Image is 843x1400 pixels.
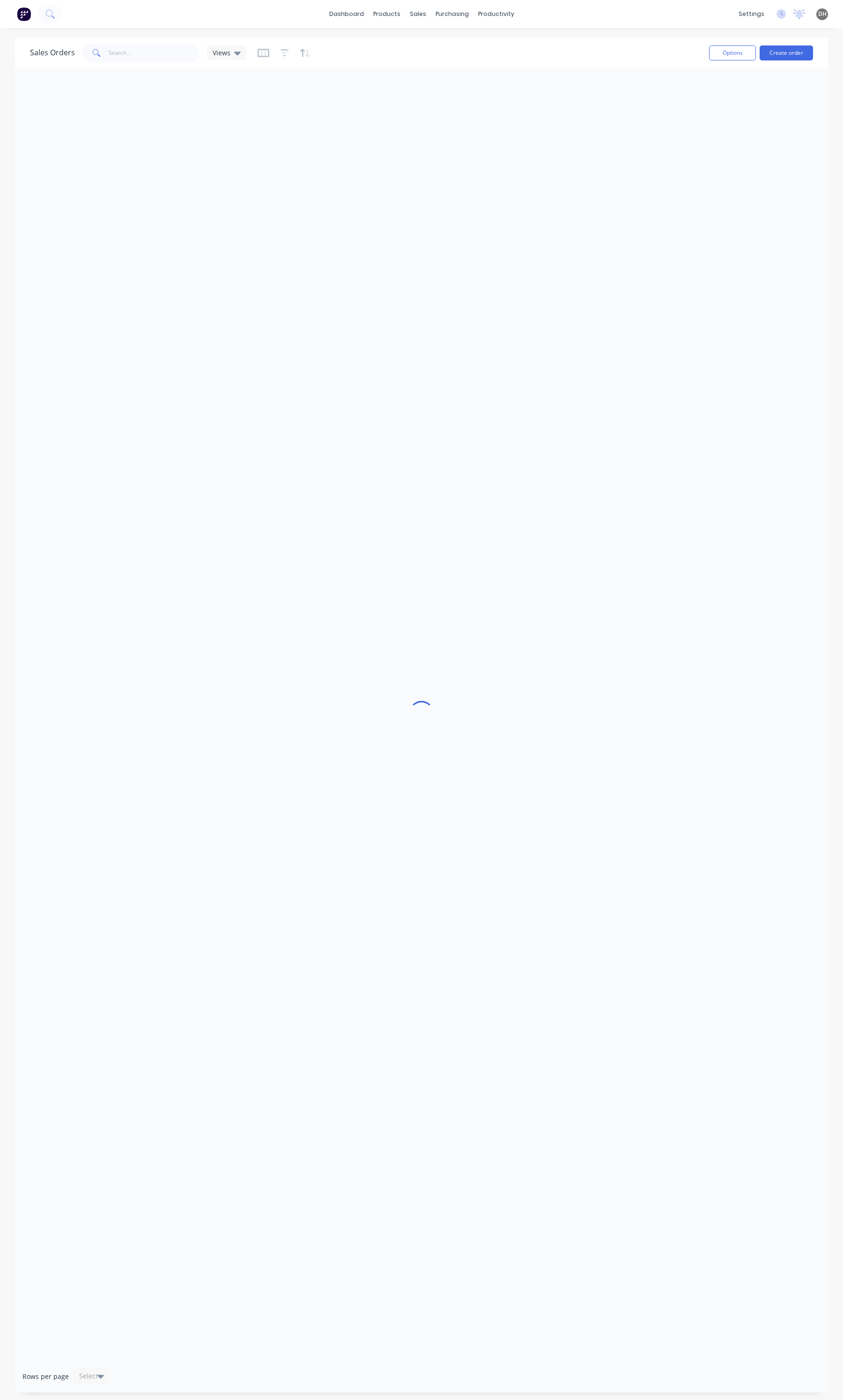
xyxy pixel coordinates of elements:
button: Create order [760,45,813,60]
span: Views [213,48,230,58]
a: dashboard [325,7,369,21]
button: Options [709,45,756,60]
div: settings [734,7,769,21]
div: purchasing [431,7,473,21]
input: Search... [109,44,200,62]
div: products [369,7,405,21]
span: DH [818,10,827,18]
img: Factory [17,7,31,21]
div: Select... [79,1371,104,1381]
span: Rows per page [22,1372,69,1381]
h1: Sales Orders [30,48,75,57]
div: sales [405,7,431,21]
div: productivity [473,7,519,21]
